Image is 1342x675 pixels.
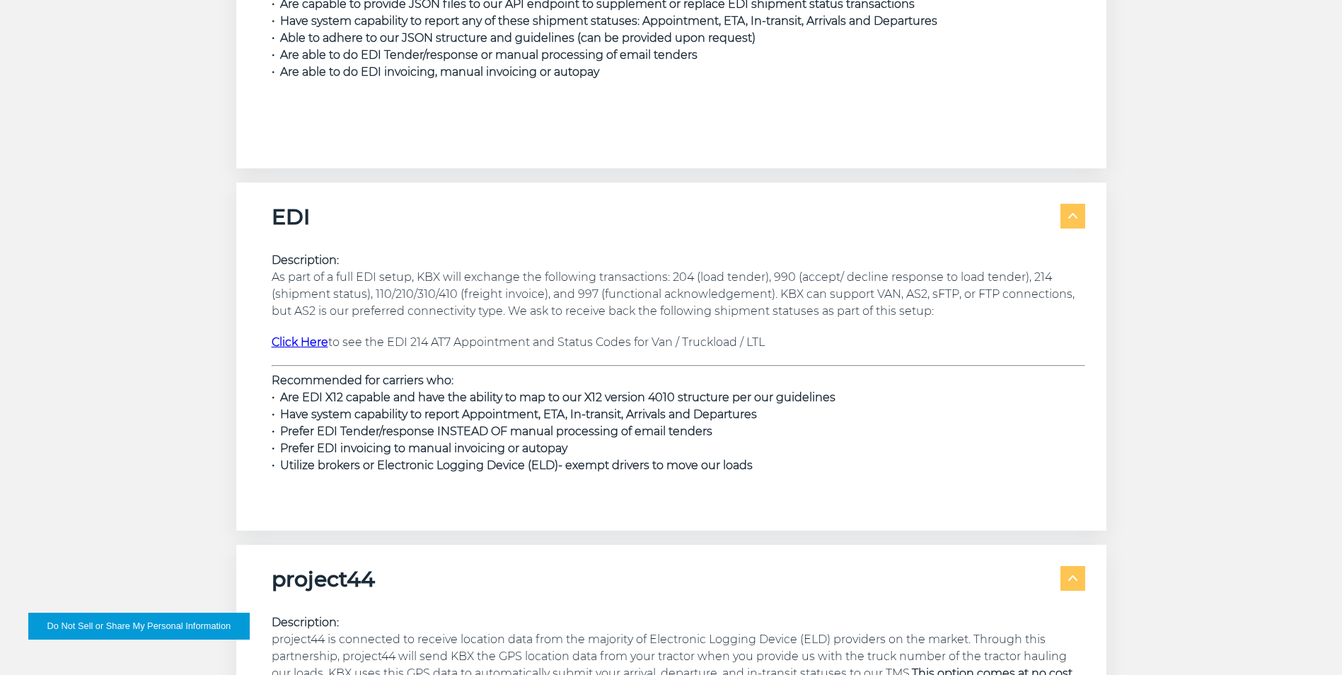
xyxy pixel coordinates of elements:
span: • Prefer EDI invoicing to manual invoicing or autopay [272,442,567,455]
button: Do Not Sell or Share My Personal Information [28,613,250,640]
p: As part of a full EDI setup, KBX will exchange the following transactions: 204 (load tender), 990... [272,252,1085,320]
img: arrow [1068,214,1077,219]
strong: Recommended for carriers who: [272,374,453,387]
strong: Description: [272,253,339,267]
p: to see the EDI 214 AT7 Appointment and Status Codes for Van / Truckload / LTL [272,334,1085,351]
span: • Utilize brokers or Electronic Logging Device (ELD)- exempt drivers to move our loads [272,458,753,472]
span: • Have system capability to report any of these shipment statuses: Appointment, ETA, In-transit, ... [272,14,937,28]
strong: Description: [272,616,339,629]
span: • Are EDI X12 capable and have the ability to map to our X12 version 4010 structure per our guide... [272,391,835,404]
h5: project44 [272,566,375,593]
h5: EDI [272,204,310,231]
span: • Able to adhere to our JSON structure and guidelines (can be provided upon request) [272,31,756,45]
a: Click Here [272,335,328,349]
img: arrow [1068,576,1077,582]
span: • Are able to do EDI invoicing, manual invoicing or autopay [272,65,599,79]
span: • Prefer EDI Tender/response INSTEAD OF manual processing of email tenders [272,425,712,438]
span: • Have system capability to report Appointment, ETA, In-transit, Arrivals and Departures [272,408,757,421]
span: • Are able to do EDI Tender/response or manual processing of email tenders [272,48,698,62]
